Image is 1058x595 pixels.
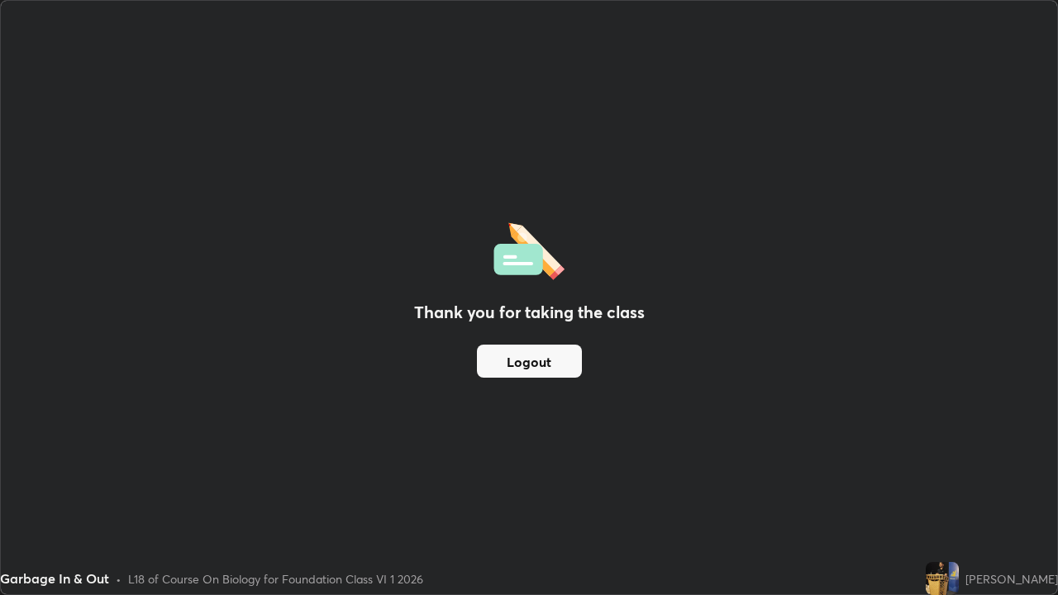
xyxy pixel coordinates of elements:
div: • [116,570,122,588]
img: 85f081f3e11b4d7d86867c73019bb5c5.jpg [926,562,959,595]
div: L18 of Course On Biology for Foundation Class VI 1 2026 [128,570,423,588]
div: [PERSON_NAME] [965,570,1058,588]
button: Logout [477,345,582,378]
h2: Thank you for taking the class [414,300,645,325]
img: offlineFeedback.1438e8b3.svg [493,217,565,280]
